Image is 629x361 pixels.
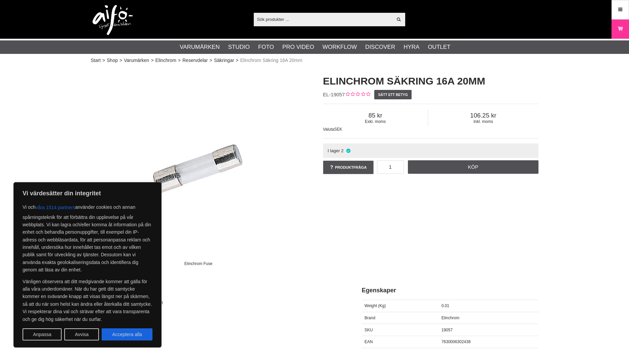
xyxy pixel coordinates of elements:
span: > [151,57,153,64]
span: 0.01 [442,303,449,308]
span: Valuta [323,127,334,132]
span: 85 [323,112,428,119]
a: Shop [107,57,118,64]
a: Pro Video [282,43,314,52]
span: > [119,57,122,64]
button: Anpassa [23,328,62,340]
h2: Egenskaper [362,286,538,295]
h2: Beskrivning [91,286,345,295]
a: Outlet [428,43,450,52]
span: 7630006302438 [442,339,471,344]
span: Inkl. moms [428,119,538,124]
input: Sök produkter ... [254,14,393,24]
span: 19057 [442,328,453,332]
button: Acceptera alla [102,328,152,340]
span: > [178,57,181,64]
span: Exkl. moms [323,119,428,124]
i: I lager [345,148,351,153]
img: Elinchrom Fuse [98,67,300,269]
a: Elinchrom [155,57,176,64]
a: Säkringar [214,57,234,64]
span: EL-19057 [323,92,345,97]
a: Workflow [322,43,357,52]
button: våra 1514 partners [36,201,75,214]
a: Sätt ett betyg [374,90,412,99]
p: Vänligen observera att ditt medgivande kommer att gälla för alla våra underdomäner. När du har ge... [23,278,152,323]
span: Weight (Kg) [364,303,386,308]
a: Discover [365,43,395,52]
div: Elinchrom Fuse [179,258,218,269]
a: Varumärken [124,57,149,64]
a: Varumärken [180,43,220,52]
span: SKU [364,328,373,332]
button: Avvisa [64,328,99,340]
h1: Elinchrom Säkring 16A 20mm [323,74,538,88]
span: Elinchrom Säkring 16A 20mm [240,57,302,64]
span: SEK [334,127,342,132]
span: 2 [341,148,344,153]
a: Reservdelar [182,57,208,64]
span: > [102,57,105,64]
span: 106.25 [428,112,538,119]
img: logo.png [93,5,133,35]
div: Vi värdesätter din integritet [13,182,162,348]
span: EAN [364,339,373,344]
a: Köp [408,160,538,174]
div: Kundbetyg: 0 [345,91,370,98]
p: Vi och använder cookies och annan spårningsteknik för att förbättra din upplevelse på vår webbpla... [23,201,152,274]
p: Vi värdesätter din integritet [23,189,152,197]
a: Start [91,57,101,64]
a: Produktfråga [323,161,374,174]
span: I lager [327,148,340,153]
span: Brand [364,316,375,320]
a: Foto [258,43,274,52]
a: Studio [228,43,250,52]
span: Elinchrom [442,316,459,320]
p: Elinchrom Säkring 16A, 20 mm, 10 st [91,299,345,306]
a: Hyra [404,43,419,52]
span: > [236,57,239,64]
span: > [209,57,212,64]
